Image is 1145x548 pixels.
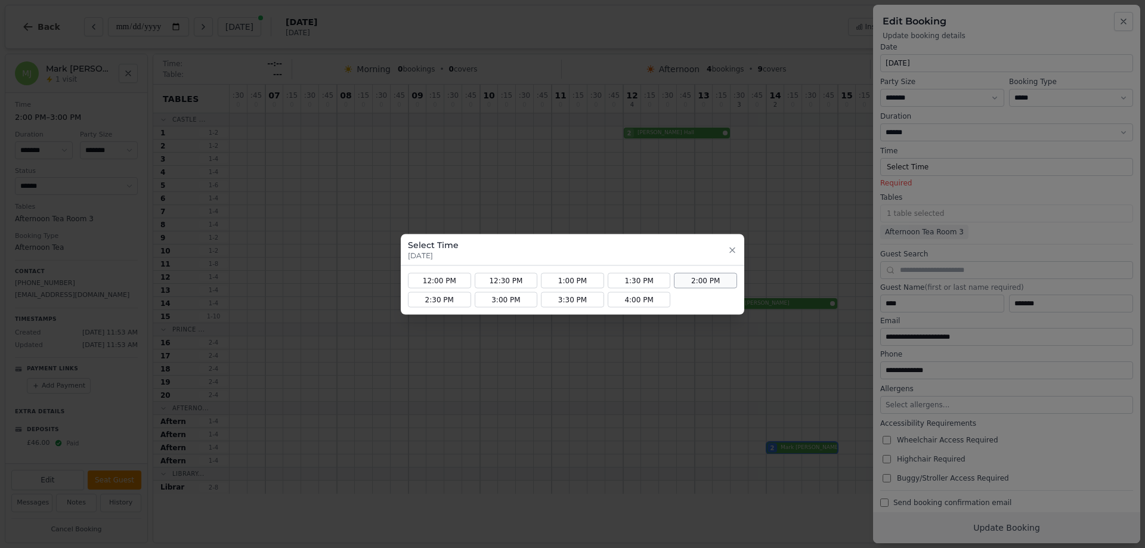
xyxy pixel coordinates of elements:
button: 4:00 PM [608,292,671,307]
button: 3:30 PM [541,292,604,307]
h3: Select Time [408,239,459,250]
p: [DATE] [408,250,459,260]
button: 3:00 PM [475,292,538,307]
button: 2:30 PM [408,292,471,307]
button: 12:30 PM [475,273,538,288]
button: 1:30 PM [608,273,671,288]
button: 2:00 PM [674,273,737,288]
button: 1:00 PM [541,273,604,288]
button: 12:00 PM [408,273,471,288]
